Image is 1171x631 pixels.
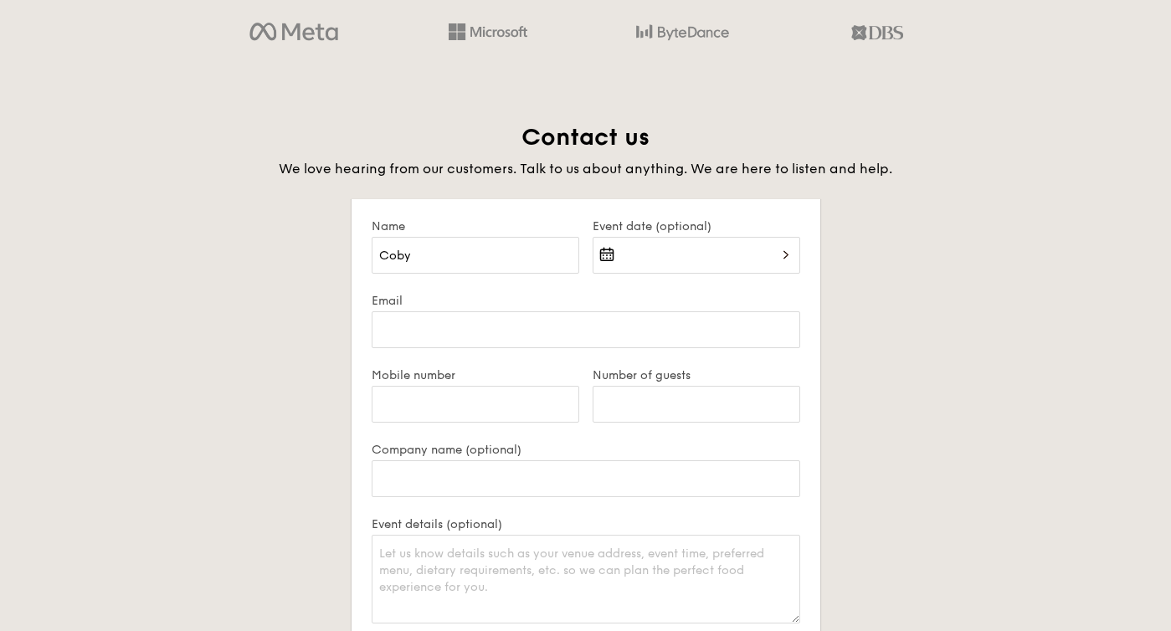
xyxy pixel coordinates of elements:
[593,219,800,233] label: Event date (optional)
[521,123,650,151] span: Contact us
[372,535,800,623] textarea: Let us know details such as your venue address, event time, preferred menu, dietary requirements,...
[372,219,579,233] label: Name
[593,368,800,382] label: Number of guests
[372,517,800,531] label: Event details (optional)
[636,18,729,47] img: bytedance.dc5c0c88.png
[851,18,902,47] img: dbs.a5bdd427.png
[372,368,579,382] label: Mobile number
[449,23,527,40] img: Hd4TfVa7bNwuIo1gAAAAASUVORK5CYII=
[279,161,892,177] span: We love hearing from our customers. Talk to us about anything. We are here to listen and help.
[372,294,800,308] label: Email
[249,18,337,47] img: meta.d311700b.png
[372,443,800,457] label: Company name (optional)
